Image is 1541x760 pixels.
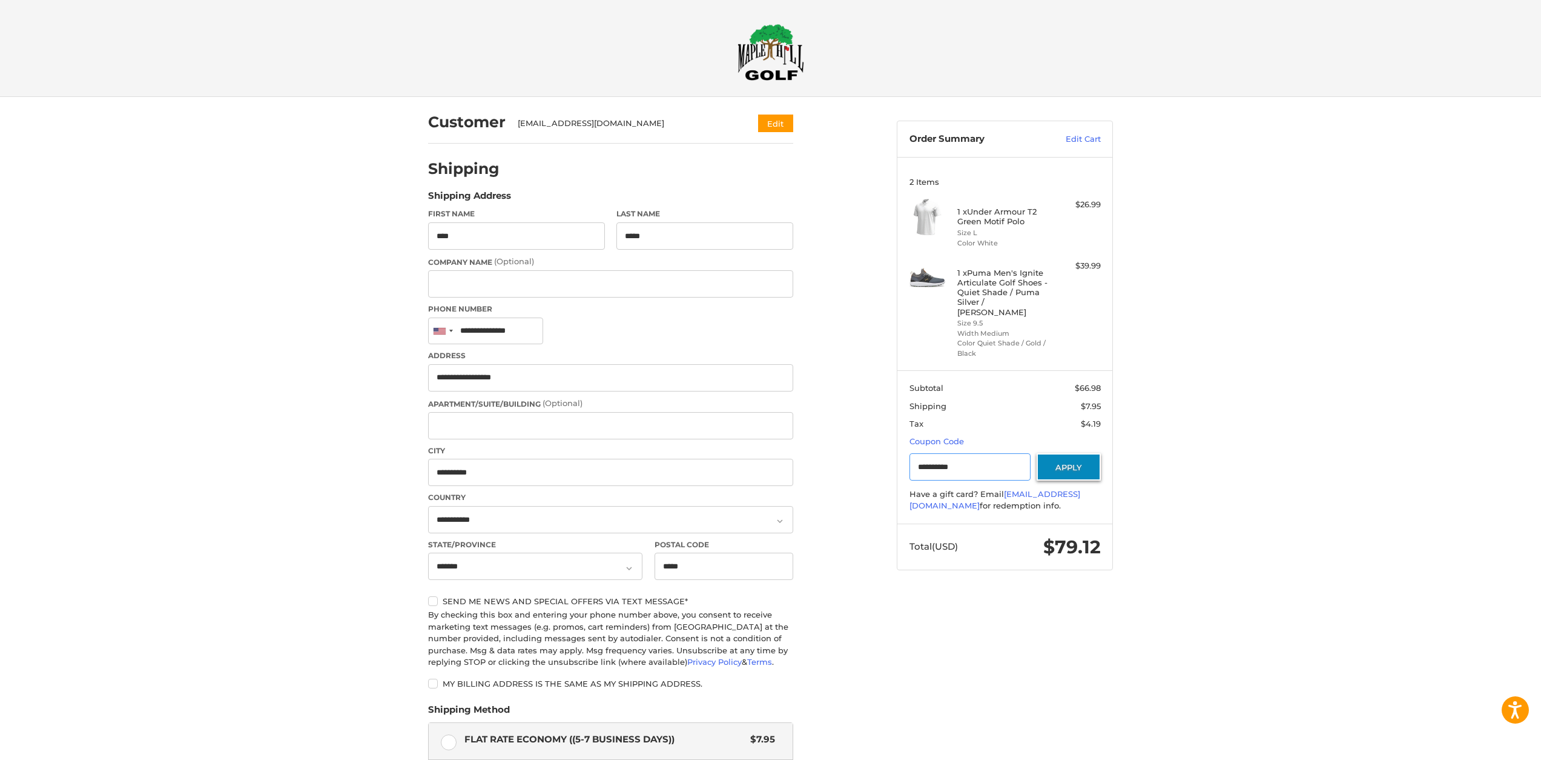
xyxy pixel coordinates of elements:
[428,159,500,178] h2: Shipping
[1040,133,1101,145] a: Edit Cart
[909,541,958,552] span: Total (USD)
[957,268,1050,317] h4: 1 x Puma Men's Ignite Articulate Golf Shoes - Quiet Shade / Puma Silver / [PERSON_NAME]
[616,208,793,219] label: Last Name
[1053,199,1101,211] div: $26.99
[428,445,793,456] label: City
[494,256,534,266] small: (Optional)
[428,596,793,606] label: Send me news and special offers via text message*
[428,703,510,722] legend: Shipping Method
[428,256,793,268] label: Company Name
[744,733,775,747] span: $7.95
[428,350,793,361] label: Address
[543,398,582,408] small: (Optional)
[428,304,793,315] label: Phone Number
[1075,383,1101,393] span: $66.98
[428,208,605,219] label: First Name
[1081,419,1101,428] span: $4.19
[428,113,506,132] h2: Customer
[687,657,742,667] a: Privacy Policy
[738,24,804,81] img: Maple Hill Golf
[909,453,1031,481] input: Gift Certificate or Coupon Code
[1043,536,1101,558] span: $79.12
[428,609,793,668] div: By checking this box and entering your phone number above, you consent to receive marketing text ...
[518,118,735,130] div: [EMAIL_ADDRESS][DOMAIN_NAME]
[909,419,923,428] span: Tax
[1081,401,1101,411] span: $7.95
[758,115,793,132] button: Edit
[747,657,772,667] a: Terms
[655,539,794,550] label: Postal Code
[428,539,642,550] label: State/Province
[909,177,1101,187] h3: 2 Items
[428,492,793,503] label: Country
[957,238,1050,248] li: Color White
[909,488,1101,512] div: Have a gift card? Email for redemption info.
[428,398,793,410] label: Apartment/Suite/Building
[1037,453,1101,481] button: Apply
[464,733,745,747] span: Flat Rate Economy ((5-7 Business Days))
[909,401,946,411] span: Shipping
[909,436,964,446] a: Coupon Code
[1053,260,1101,272] div: $39.99
[428,679,793,688] label: My billing address is the same as my shipping address.
[909,133,1040,145] h3: Order Summary
[957,207,1050,227] h4: 1 x Under Armour T2 Green Motif Polo
[428,189,511,208] legend: Shipping Address
[957,338,1050,358] li: Color Quiet Shade / Gold / Black
[957,318,1050,328] li: Size 9.5
[909,383,943,393] span: Subtotal
[957,228,1050,238] li: Size L
[957,328,1050,339] li: Width Medium
[429,318,457,344] div: United States: +1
